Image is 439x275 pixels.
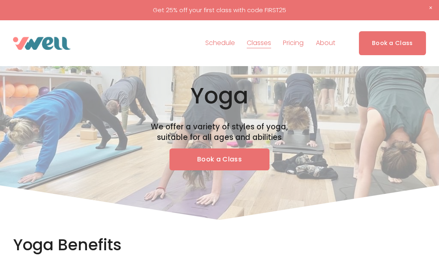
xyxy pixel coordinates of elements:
[205,37,235,50] a: Schedule
[359,31,426,55] a: Book a Class
[13,234,165,255] h2: Yoga Benefits
[247,37,271,50] a: folder dropdown
[316,37,335,49] span: About
[13,37,71,50] img: VWell
[283,37,304,50] a: Pricing
[247,37,271,49] span: Classes
[170,148,269,171] a: Book a Class
[316,37,335,50] a: folder dropdown
[65,82,374,110] h1: Yoga
[135,122,304,143] h4: We offer a variety of styles of yoga, suitable for all ages and abilities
